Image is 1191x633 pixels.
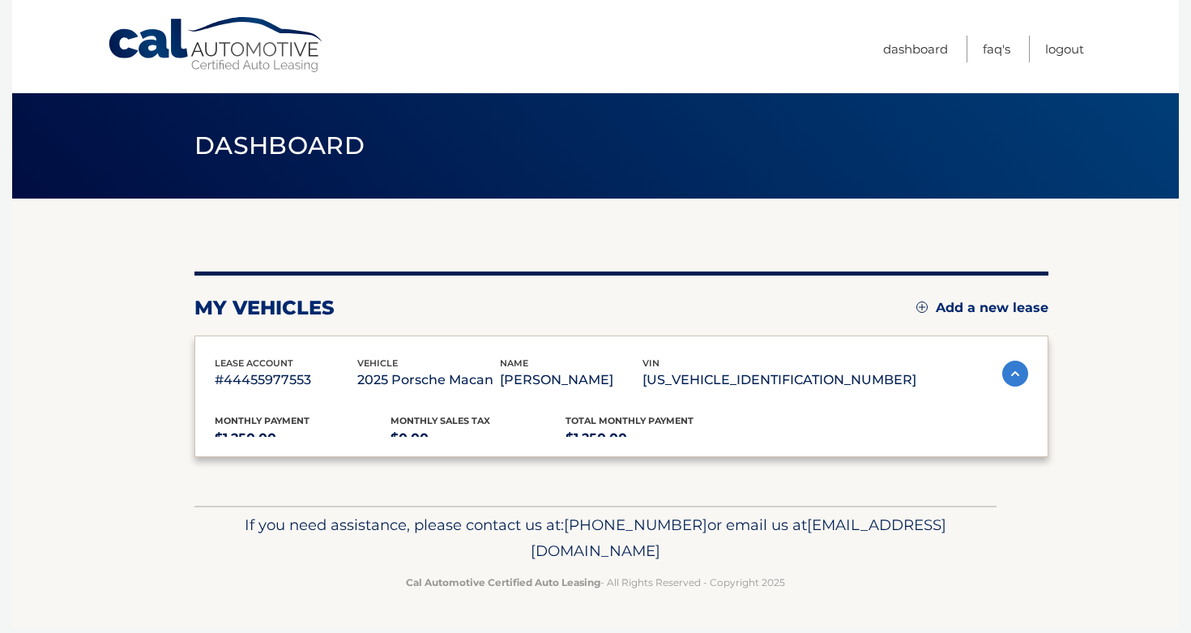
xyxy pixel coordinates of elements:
span: name [500,357,528,369]
p: $1,250.00 [215,427,391,450]
h2: my vehicles [194,296,335,320]
p: [US_VEHICLE_IDENTIFICATION_NUMBER] [642,369,916,391]
p: If you need assistance, please contact us at: or email us at [205,512,986,564]
p: $0.00 [391,427,566,450]
span: lease account [215,357,293,369]
span: Monthly sales Tax [391,415,490,426]
img: accordion-active.svg [1002,361,1028,387]
a: FAQ's [983,36,1010,62]
p: $1,250.00 [566,427,741,450]
p: - All Rights Reserved - Copyright 2025 [205,574,986,591]
span: vin [642,357,660,369]
a: Logout [1045,36,1084,62]
p: [PERSON_NAME] [500,369,642,391]
a: Dashboard [883,36,948,62]
img: add.svg [916,302,928,313]
span: [PHONE_NUMBER] [564,515,707,534]
p: #44455977553 [215,369,357,391]
a: Add a new lease [916,300,1048,316]
span: vehicle [357,357,398,369]
span: Dashboard [194,130,365,160]
strong: Cal Automotive Certified Auto Leasing [406,576,600,588]
p: 2025 Porsche Macan [357,369,500,391]
span: Monthly Payment [215,415,309,426]
span: Total Monthly Payment [566,415,694,426]
a: Cal Automotive [107,16,326,74]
